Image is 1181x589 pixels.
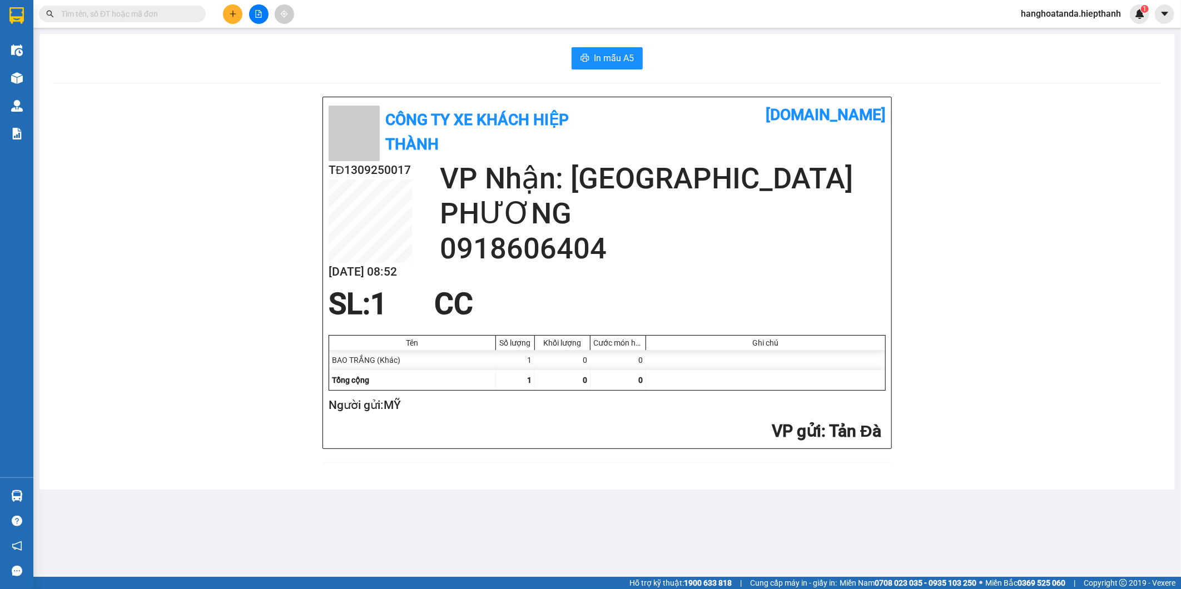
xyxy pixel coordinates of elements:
h2: [DATE] 08:52 [329,263,412,281]
input: Tìm tên, số ĐT hoặc mã đơn [61,8,192,20]
strong: 0708 023 035 - 0935 103 250 [875,578,976,587]
span: file-add [255,10,262,18]
span: message [12,566,22,576]
span: notification [12,541,22,551]
button: plus [223,4,242,24]
img: solution-icon [11,128,23,139]
div: Khối lượng [538,338,587,347]
sup: 1 [1141,5,1149,13]
div: Cước món hàng [593,338,643,347]
img: warehouse-icon [11,490,23,502]
div: 0 [590,350,646,370]
h2: VP Nhận: [GEOGRAPHIC_DATA] [440,161,886,196]
img: logo-vxr [9,7,24,24]
button: aim [275,4,294,24]
span: aim [280,10,288,18]
button: file-add [249,4,269,24]
img: icon-new-feature [1135,9,1145,19]
img: warehouse-icon [11,44,23,56]
h2: 0918606404 [440,231,886,266]
span: Hỗ trợ kỹ thuật: [629,577,732,589]
img: warehouse-icon [11,72,23,84]
h2: TĐ1309250017 [329,161,412,179]
div: Số lượng [499,338,532,347]
div: BAO TRẮNG (Khác) [329,350,496,370]
h2: : Tản Đà [329,420,881,443]
span: printer [580,53,589,64]
span: 0 [583,376,587,385]
span: | [1074,577,1075,589]
span: Miền Nam [840,577,976,589]
button: printerIn mẫu A5 [572,47,643,69]
span: plus [229,10,237,18]
strong: 1900 633 818 [684,578,732,587]
strong: 0369 525 060 [1018,578,1065,587]
img: warehouse-icon [11,100,23,112]
span: question-circle [12,516,22,526]
span: hanghoatanda.hiepthanh [1012,7,1130,21]
span: | [740,577,742,589]
span: ⚪️ [979,581,982,585]
span: 0 [638,376,643,385]
span: 1 [370,287,387,321]
div: Ghi chú [649,338,882,347]
b: [DOMAIN_NAME] [766,106,886,124]
span: search [46,10,54,18]
span: 1 [527,376,532,385]
h2: Người gửi: MỸ [329,396,881,415]
div: Tên [332,338,493,347]
b: Công Ty xe khách HIỆP THÀNH [385,111,569,153]
span: Miền Bắc [985,577,1065,589]
div: CC [428,287,480,321]
span: SL: [329,287,370,321]
button: caret-down [1155,4,1174,24]
span: 1 [1143,5,1147,13]
div: 0 [535,350,590,370]
h2: PHƯƠNG [440,196,886,231]
span: In mẫu A5 [594,51,634,65]
span: Tổng cộng [332,376,369,385]
span: VP gửi [772,421,821,441]
div: 1 [496,350,535,370]
span: caret-down [1160,9,1170,19]
span: Cung cấp máy in - giấy in: [750,577,837,589]
span: copyright [1119,579,1127,587]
